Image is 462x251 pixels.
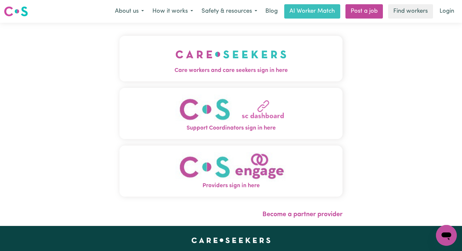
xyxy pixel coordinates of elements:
[119,124,343,132] span: Support Coordinators sign in here
[436,225,457,246] iframe: Button to launch messaging window
[191,238,271,243] a: Careseekers home page
[119,88,343,139] button: Support Coordinators sign in here
[148,5,197,18] button: How it works
[4,4,28,19] a: Careseekers logo
[119,66,343,75] span: Care workers and care seekers sign in here
[345,4,383,19] a: Post a job
[284,4,340,19] a: AI Worker Match
[119,146,343,197] button: Providers sign in here
[197,5,261,18] button: Safety & resources
[4,6,28,17] img: Careseekers logo
[436,4,458,19] a: Login
[119,36,343,81] button: Care workers and care seekers sign in here
[262,211,343,218] a: Become a partner provider
[388,4,433,19] a: Find workers
[261,4,282,19] a: Blog
[119,182,343,190] span: Providers sign in here
[111,5,148,18] button: About us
